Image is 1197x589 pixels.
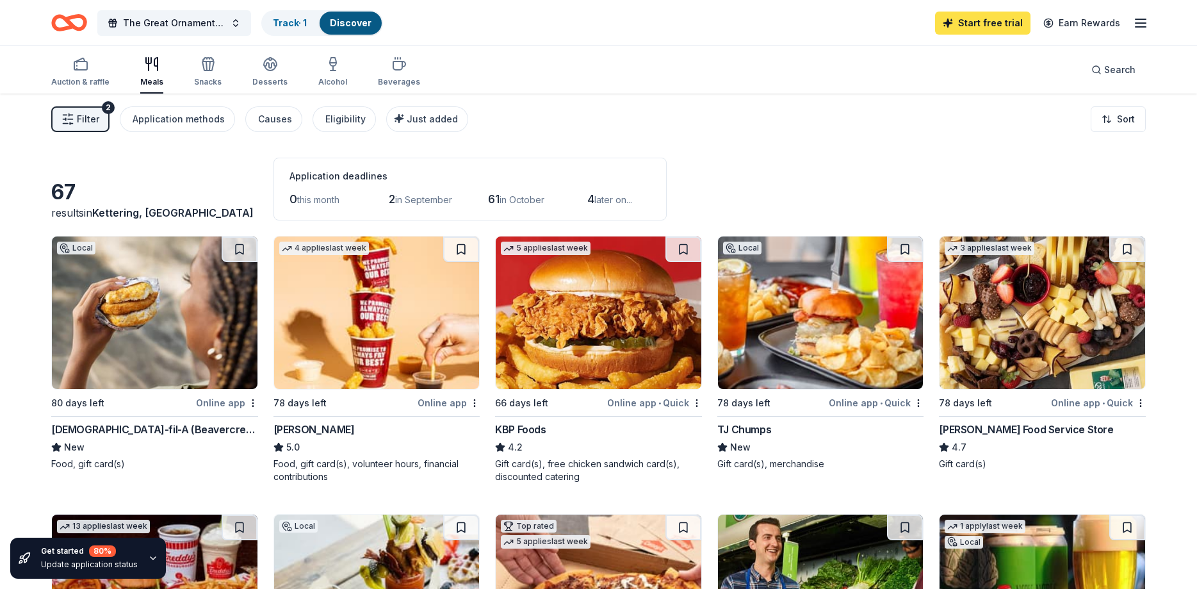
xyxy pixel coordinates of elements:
[488,192,500,206] span: 61
[325,112,366,127] div: Eligibility
[501,520,557,533] div: Top rated
[1051,395,1146,411] div: Online app Quick
[196,395,258,411] div: Online app
[717,458,924,470] div: Gift card(s), merchandise
[84,206,254,219] span: in
[318,77,347,87] div: Alcohol
[717,395,770,411] div: 78 days left
[279,242,369,255] div: 4 applies last week
[51,179,258,205] div: 67
[418,395,480,411] div: Online app
[289,192,297,206] span: 0
[123,15,225,31] span: The Great Ornament [PERSON_NAME]
[587,192,594,206] span: 4
[51,77,110,87] div: Auction & raffle
[120,106,235,132] button: Application methods
[133,112,225,127] div: Application methods
[51,51,110,94] button: Auction & raffle
[945,242,1034,255] div: 3 applies last week
[273,458,480,483] div: Food, gift card(s), volunteer hours, financial contributions
[594,194,632,205] span: later on...
[252,77,288,87] div: Desserts
[880,398,883,408] span: •
[730,440,751,455] span: New
[51,458,258,470] div: Food, gift card(s)
[273,422,355,437] div: [PERSON_NAME]
[51,205,258,220] div: results
[51,236,258,470] a: Image for Chick-fil-A (Beavercreek)Local80 days leftOnline app[DEMOGRAPHIC_DATA]-fil-A (Beavercre...
[318,51,347,94] button: Alcohol
[51,395,104,411] div: 80 days left
[945,536,983,549] div: Local
[261,10,383,36] button: Track· 1Discover
[723,242,761,254] div: Local
[258,112,292,127] div: Causes
[939,422,1113,437] div: [PERSON_NAME] Food Service Store
[495,458,702,483] div: Gift card(s), free chicken sandwich card(s), discounted catering
[273,17,307,28] a: Track· 1
[245,106,302,132] button: Causes
[718,236,924,389] img: Image for TJ Chumps
[952,440,966,455] span: 4.7
[41,560,138,570] div: Update application status
[501,535,590,549] div: 5 applies last week
[378,77,420,87] div: Beverages
[945,520,1025,533] div: 1 apply last week
[92,206,254,219] span: Kettering, [GEOGRAPHIC_DATA]
[252,51,288,94] button: Desserts
[140,77,163,87] div: Meals
[395,194,452,205] span: in September
[51,422,258,437] div: [DEMOGRAPHIC_DATA]-fil-A (Beavercreek)
[501,242,590,255] div: 5 applies last week
[1081,57,1146,83] button: Search
[500,194,544,205] span: in October
[1117,112,1135,127] span: Sort
[52,236,257,389] img: Image for Chick-fil-A (Beavercreek)
[407,113,458,124] span: Just added
[607,395,702,411] div: Online app Quick
[1102,398,1105,408] span: •
[940,236,1145,389] img: Image for Gordon Food Service Store
[495,422,546,437] div: KBP Foods
[102,101,115,114] div: 2
[194,51,222,94] button: Snacks
[77,112,99,127] span: Filter
[386,106,468,132] button: Just added
[51,8,87,38] a: Home
[939,236,1146,470] a: Image for Gordon Food Service Store3 applieslast week78 days leftOnline app•Quick[PERSON_NAME] Fo...
[140,51,163,94] button: Meals
[89,545,116,557] div: 80 %
[273,236,480,483] a: Image for Sheetz4 applieslast week78 days leftOnline app[PERSON_NAME]5.0Food, gift card(s), volun...
[274,236,480,389] img: Image for Sheetz
[57,242,95,254] div: Local
[313,106,376,132] button: Eligibility
[935,12,1030,35] a: Start free trial
[389,192,395,206] span: 2
[273,395,327,411] div: 78 days left
[829,395,924,411] div: Online app Quick
[939,395,992,411] div: 78 days left
[330,17,371,28] a: Discover
[279,520,318,533] div: Local
[658,398,661,408] span: •
[495,236,702,483] a: Image for KBP Foods5 applieslast week66 days leftOnline app•QuickKBP Foods4.2Gift card(s), free c...
[194,77,222,87] div: Snacks
[508,440,523,455] span: 4.2
[64,440,85,455] span: New
[1036,12,1128,35] a: Earn Rewards
[1104,62,1136,78] span: Search
[495,395,548,411] div: 66 days left
[717,422,771,437] div: TJ Chumps
[289,169,651,184] div: Application deadlines
[1091,106,1146,132] button: Sort
[97,10,251,36] button: The Great Ornament [PERSON_NAME]
[57,520,150,533] div: 13 applies last week
[378,51,420,94] button: Beverages
[939,458,1146,470] div: Gift card(s)
[51,106,110,132] button: Filter2
[41,545,138,557] div: Get started
[717,236,924,470] a: Image for TJ ChumpsLocal78 days leftOnline app•QuickTJ ChumpsNewGift card(s), merchandise
[286,440,300,455] span: 5.0
[297,194,339,205] span: this month
[496,236,701,389] img: Image for KBP Foods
